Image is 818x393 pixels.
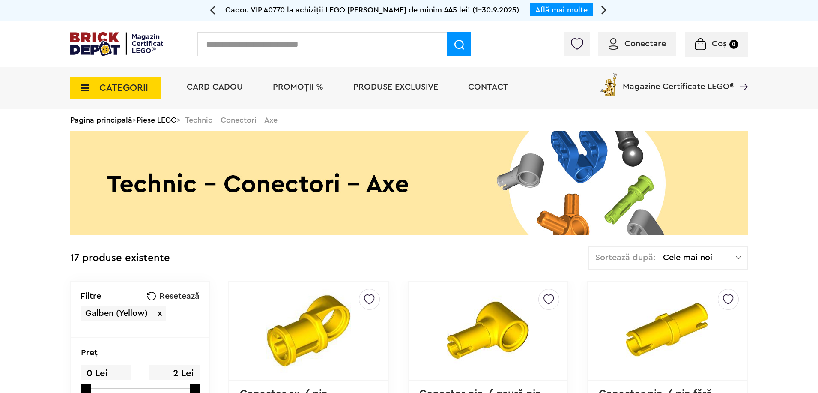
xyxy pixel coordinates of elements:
a: Află mai multe [535,6,588,14]
a: Card Cadou [187,83,243,91]
div: 17 produse existente [70,246,170,270]
p: Preţ [81,348,98,357]
span: Sortează după: [595,253,656,262]
span: Conectare [624,39,666,48]
span: Coș [712,39,727,48]
span: Resetează [159,292,200,300]
span: 2 Lei [149,365,199,382]
p: Filtre [81,292,101,300]
span: Magazine Certificate LEGO® [623,71,734,91]
span: Cele mai noi [663,253,736,262]
span: 0 Lei [81,365,131,382]
span: CATEGORII [99,83,148,93]
img: Conector ax / pin articulaţie [255,289,362,373]
span: x [158,309,162,318]
div: > > Technic - Conectori - Axe [70,109,748,131]
img: Technic - Conectori - Axe [70,131,748,235]
small: 0 [729,40,738,49]
a: Produse exclusive [353,83,438,91]
a: Magazine Certificate LEGO® [734,71,748,80]
img: Conector pin / pin fără fricţiune [626,289,708,371]
img: Conector pin / gaură pin unghi 0 [447,289,529,371]
a: Contact [468,83,508,91]
a: Conectare [609,39,666,48]
a: Piese LEGO [137,116,177,124]
span: Cadou VIP 40770 la achiziții LEGO [PERSON_NAME] de minim 445 lei! (1-30.9.2025) [225,6,519,14]
span: Galben (Yellow) [85,309,148,318]
a: PROMOȚII % [273,83,323,91]
a: Pagina principală [70,116,132,124]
